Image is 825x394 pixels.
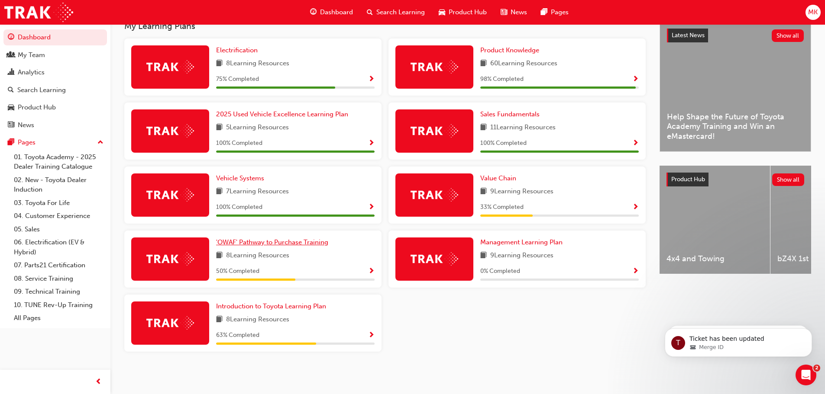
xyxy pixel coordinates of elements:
[8,139,14,147] span: pages-icon
[216,314,223,325] span: book-icon
[3,135,107,151] button: Pages
[10,311,107,325] a: All Pages
[216,237,332,247] a: 'OWAF' Pathway to Purchase Training
[367,7,373,18] span: search-icon
[226,58,289,69] span: 8 Learning Resources
[10,173,107,196] a: 02. New - Toyota Dealer Induction
[3,64,107,80] a: Analytics
[480,238,563,246] span: Management Learning Plan
[146,124,194,138] img: Trak
[480,58,487,69] span: book-icon
[632,202,639,213] button: Show Progress
[216,45,261,55] a: Electrification
[18,120,34,130] div: News
[303,3,360,21] a: guage-iconDashboard
[18,138,36,147] div: Pages
[411,60,458,74] img: Trak
[8,51,14,59] span: people-icon
[146,60,194,74] img: Trak
[8,86,14,94] span: search-icon
[632,204,639,211] span: Show Progress
[216,46,258,54] span: Electrification
[10,196,107,210] a: 03. Toyota For Life
[368,330,375,341] button: Show Progress
[10,236,107,259] a: 06. Electrification (EV & Hybrid)
[632,266,639,277] button: Show Progress
[368,74,375,85] button: Show Progress
[432,3,494,21] a: car-iconProduct Hub
[632,76,639,83] span: Show Progress
[216,202,262,212] span: 100 % Completed
[660,166,770,274] a: 4x4 and Towing
[216,74,259,84] span: 75 % Completed
[216,109,352,119] a: 2025 Used Vehicle Excellence Learning Plan
[480,109,543,119] a: Sales Fundamentals
[216,250,223,261] span: book-icon
[511,7,527,17] span: News
[480,74,524,84] span: 98 % Completed
[368,138,375,149] button: Show Progress
[146,252,194,266] img: Trak
[806,5,821,20] button: MK
[667,112,804,141] span: Help Shape the Future of Toyota Academy Training and Win an eMastercard!
[551,7,569,17] span: Pages
[8,69,14,77] span: chart-icon
[666,173,804,186] a: Product HubShow all
[8,34,14,42] span: guage-icon
[216,138,262,148] span: 100 % Completed
[3,117,107,133] a: News
[541,7,547,18] span: pages-icon
[666,254,763,264] span: 4x4 and Towing
[480,202,524,212] span: 33 % Completed
[772,173,805,186] button: Show all
[216,58,223,69] span: book-icon
[772,29,804,42] button: Show all
[411,188,458,202] img: Trak
[411,124,458,138] img: Trak
[494,3,534,21] a: news-iconNews
[4,3,73,22] img: Trak
[95,377,102,388] span: prev-icon
[360,3,432,21] a: search-iconSearch Learning
[216,186,223,197] span: book-icon
[216,122,223,133] span: book-icon
[480,46,539,54] span: Product Knowledge
[490,250,553,261] span: 9 Learning Resources
[534,3,576,21] a: pages-iconPages
[480,174,516,182] span: Value Chain
[480,173,520,183] a: Value Chain
[226,186,289,197] span: 7 Learning Resources
[490,186,553,197] span: 9 Learning Resources
[368,268,375,275] span: Show Progress
[216,330,259,340] span: 63 % Completed
[10,151,107,173] a: 01. Toyota Academy - 2025 Dealer Training Catalogue
[652,310,825,371] iframe: Intercom notifications message
[632,138,639,149] button: Show Progress
[632,140,639,147] span: Show Progress
[3,99,107,115] a: Product Hub
[216,173,268,183] a: Vehicle Systems
[368,140,375,147] span: Show Progress
[796,365,816,385] iframe: Intercom live chat
[368,204,375,211] span: Show Progress
[480,186,487,197] span: book-icon
[8,104,14,112] span: car-icon
[18,103,56,112] div: Product Hub
[226,314,289,325] span: 8 Learning Resources
[632,74,639,85] button: Show Progress
[10,298,107,312] a: 10. TUNE Rev-Up Training
[376,7,425,17] span: Search Learning
[813,365,820,372] span: 2
[226,122,289,133] span: 5 Learning Resources
[216,174,264,182] span: Vehicle Systems
[368,202,375,213] button: Show Progress
[18,67,45,77] div: Analytics
[480,237,566,247] a: Management Learning Plan
[18,50,45,60] div: My Team
[146,316,194,330] img: Trak
[368,76,375,83] span: Show Progress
